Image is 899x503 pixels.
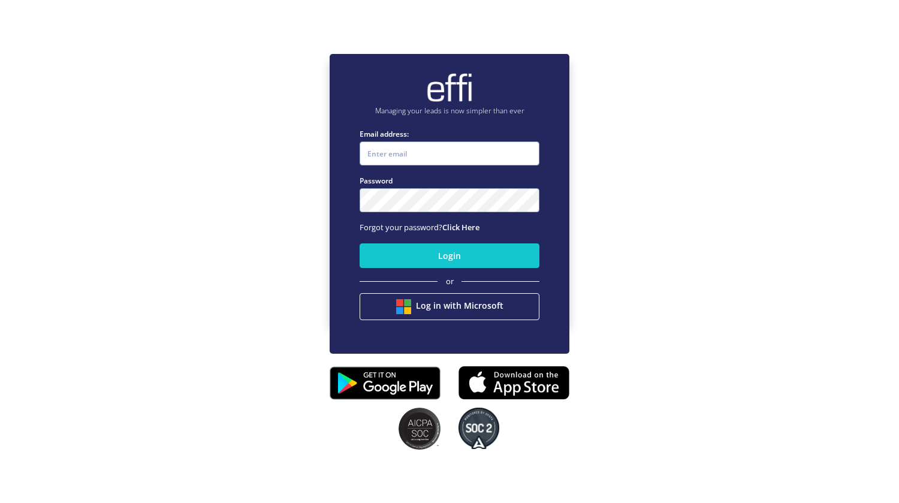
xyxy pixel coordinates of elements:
label: Password [360,175,539,186]
span: Forgot your password? [360,222,479,233]
span: or [446,276,454,288]
button: Login [360,243,539,268]
input: Enter email [360,141,539,165]
img: btn google [396,299,411,314]
a: Click Here [442,222,479,233]
p: Managing your leads is now simpler than ever [360,106,539,116]
img: playstore.0fabf2e.png [330,359,441,408]
img: appstore.8725fd3.png [458,362,569,403]
button: Log in with Microsoft [360,293,539,320]
img: SOC2 badges [458,408,499,450]
img: SOC2 badges [399,408,441,450]
label: Email address: [360,128,539,140]
img: brand-logo.ec75409.png [426,73,473,103]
